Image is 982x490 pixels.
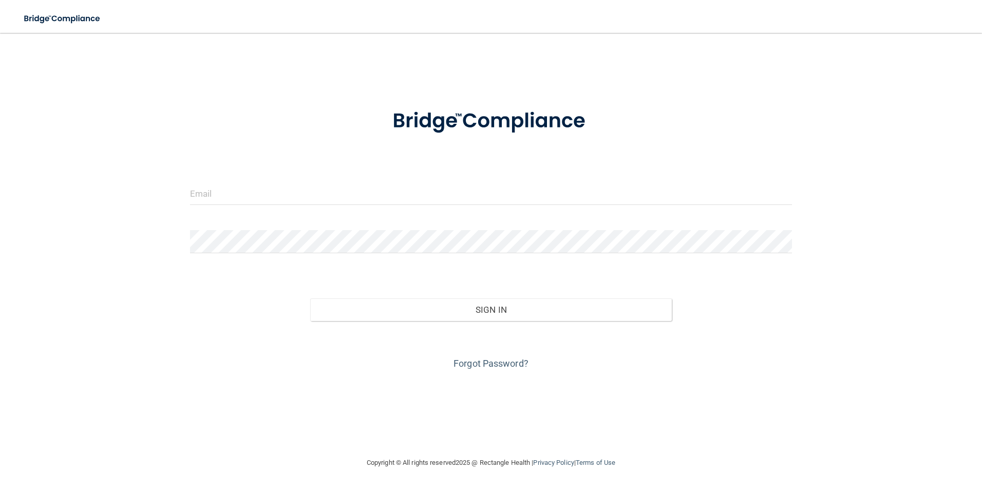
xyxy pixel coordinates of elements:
[533,459,574,466] a: Privacy Policy
[15,8,110,29] img: bridge_compliance_login_screen.278c3ca4.svg
[454,358,528,369] a: Forgot Password?
[371,95,611,148] img: bridge_compliance_login_screen.278c3ca4.svg
[576,459,615,466] a: Terms of Use
[190,182,792,205] input: Email
[304,446,678,479] div: Copyright © All rights reserved 2025 @ Rectangle Health | |
[310,298,672,321] button: Sign In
